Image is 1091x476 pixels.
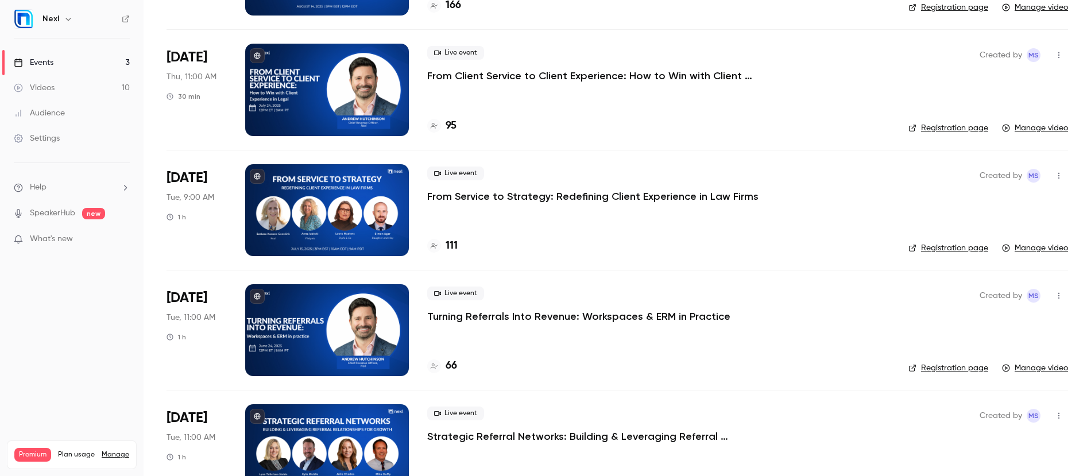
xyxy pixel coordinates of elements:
[167,44,227,136] div: Jul 24 Thu, 11:00 AM (America/Chicago)
[908,2,988,13] a: Registration page
[14,57,53,68] div: Events
[446,358,457,374] h4: 66
[1027,48,1040,62] span: Melissa Strauss
[980,289,1022,303] span: Created by
[427,69,772,83] a: From Client Service to Client Experience: How to Win with Client Experience in Legal
[167,409,207,427] span: [DATE]
[30,207,75,219] a: SpeakerHub
[14,133,60,144] div: Settings
[14,181,130,194] li: help-dropdown-opener
[980,169,1022,183] span: Created by
[427,189,759,203] a: From Service to Strategy: Redefining Client Experience in Law Firms
[427,309,730,323] a: Turning Referrals Into Revenue: Workspaces & ERM in Practice
[1028,48,1039,62] span: MS
[167,48,207,67] span: [DATE]
[167,169,207,187] span: [DATE]
[427,358,457,374] a: 66
[908,122,988,134] a: Registration page
[1027,289,1040,303] span: Melissa Strauss
[42,13,59,25] h6: Nexl
[167,212,186,222] div: 1 h
[908,362,988,374] a: Registration page
[167,284,227,376] div: Jun 24 Tue, 11:00 AM (America/Chicago)
[102,450,129,459] a: Manage
[427,429,772,443] a: Strategic Referral Networks: Building & Leveraging Referral Relationships for Growth
[1002,362,1068,374] a: Manage video
[167,92,200,101] div: 30 min
[1027,409,1040,423] span: Melissa Strauss
[1002,242,1068,254] a: Manage video
[980,48,1022,62] span: Created by
[14,10,33,28] img: Nexl
[446,118,456,134] h4: 95
[167,164,227,256] div: Jul 15 Tue, 9:00 AM (America/Chicago)
[1028,409,1039,423] span: MS
[908,242,988,254] a: Registration page
[167,432,215,443] span: Tue, 11:00 AM
[82,208,105,219] span: new
[14,82,55,94] div: Videos
[427,167,484,180] span: Live event
[1002,122,1068,134] a: Manage video
[30,233,73,245] span: What's new
[14,448,51,462] span: Premium
[167,289,207,307] span: [DATE]
[980,409,1022,423] span: Created by
[14,107,65,119] div: Audience
[1028,169,1039,183] span: MS
[167,192,214,203] span: Tue, 9:00 AM
[427,287,484,300] span: Live event
[167,332,186,342] div: 1 h
[167,452,186,462] div: 1 h
[1027,169,1040,183] span: Melissa Strauss
[427,407,484,420] span: Live event
[167,312,215,323] span: Tue, 11:00 AM
[1028,289,1039,303] span: MS
[1002,2,1068,13] a: Manage video
[427,118,456,134] a: 95
[58,450,95,459] span: Plan usage
[446,238,458,254] h4: 111
[30,181,47,194] span: Help
[167,71,216,83] span: Thu, 11:00 AM
[427,46,484,60] span: Live event
[427,238,458,254] a: 111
